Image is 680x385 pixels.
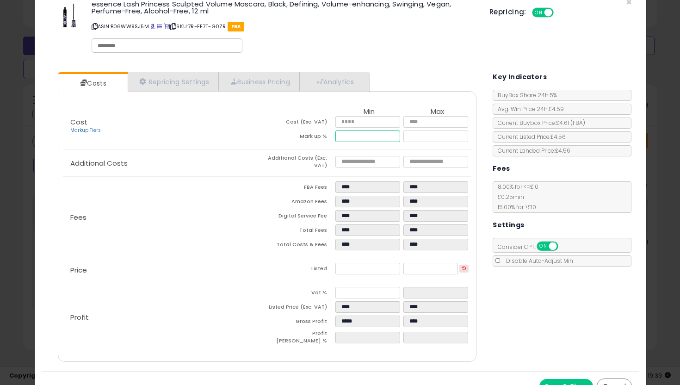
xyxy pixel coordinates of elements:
span: ( FBA ) [570,119,585,127]
span: Current Listed Price: £4.56 [493,133,566,141]
span: Current Buybox Price: [493,119,585,127]
td: Amazon Fees [267,196,335,210]
td: Additional Costs (Exc. VAT) [267,155,335,172]
td: Mark up % [267,130,335,145]
th: Max [403,108,471,116]
a: BuyBox page [150,23,155,30]
span: OFF [557,242,572,250]
h3: essence Lash Princess Sculpted Volume Mascara, Black, Defining, Volume-enhancing, Swinging, Vegan... [92,0,476,14]
p: Fees [63,214,267,221]
span: 8.00 % for <= £10 [493,183,538,211]
span: Avg. Win Price 24h: £4.59 [493,105,564,113]
th: Min [335,108,403,116]
p: ASIN: B06WW9SJ5M | SKU: 7R-EE7T-G0ZR [92,19,476,34]
h5: Repricing: [489,8,526,16]
td: Listed Price (Exc. VAT) [267,301,335,316]
td: Digital Service Fee [267,210,335,224]
span: ON [538,242,549,250]
h5: Fees [493,163,510,174]
span: ON [533,9,544,17]
td: Listed [267,263,335,277]
td: Gross Profit [267,316,335,330]
h5: Key Indicators [493,71,547,83]
td: Total Fees [267,224,335,239]
a: Costs [58,74,127,93]
p: Additional Costs [63,160,267,167]
span: FBA [228,22,245,31]
span: Disable Auto-Adjust Min [501,257,573,265]
a: Your listing only [164,23,169,30]
span: 15.00 % for > £10 [493,203,536,211]
td: Total Costs & Fees [267,239,335,253]
img: 41JvGQpRAjL._SL60_.jpg [56,0,83,28]
td: Vat % [267,287,335,301]
span: Consider CPT: [493,243,570,251]
td: Profit [PERSON_NAME] % [267,330,335,347]
span: Current Landed Price: £4.56 [493,147,570,155]
span: £4.61 [556,119,585,127]
td: FBA Fees [267,181,335,196]
p: Cost [63,118,267,134]
h5: Settings [493,219,524,231]
a: Markup Tiers [70,127,101,134]
span: £0.25 min [493,193,524,201]
a: All offer listings [157,23,162,30]
span: OFF [552,9,567,17]
a: Repricing Settings [128,72,219,91]
p: Price [63,267,267,274]
a: Business Pricing [219,72,300,91]
td: Cost (Exc. VAT) [267,116,335,130]
a: Analytics [300,72,368,91]
span: BuyBox Share 24h: 5% [493,91,557,99]
p: Profit [63,314,267,321]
